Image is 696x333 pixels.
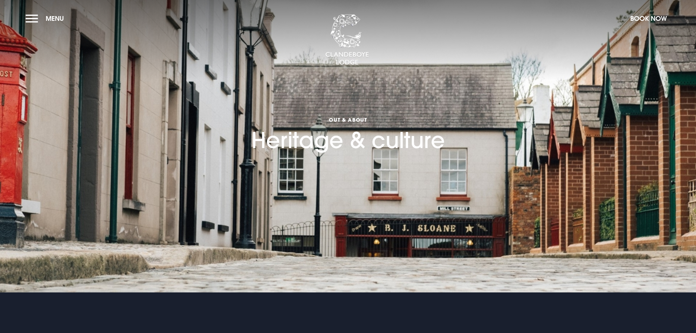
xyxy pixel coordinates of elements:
span: OUT & ABOUT [251,116,445,123]
button: Book Now [627,11,670,26]
img: Clandeboye Lodge [325,14,369,65]
button: Menu [26,11,68,26]
span: Menu [46,14,64,23]
h1: Heritage & culture [251,75,445,154]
